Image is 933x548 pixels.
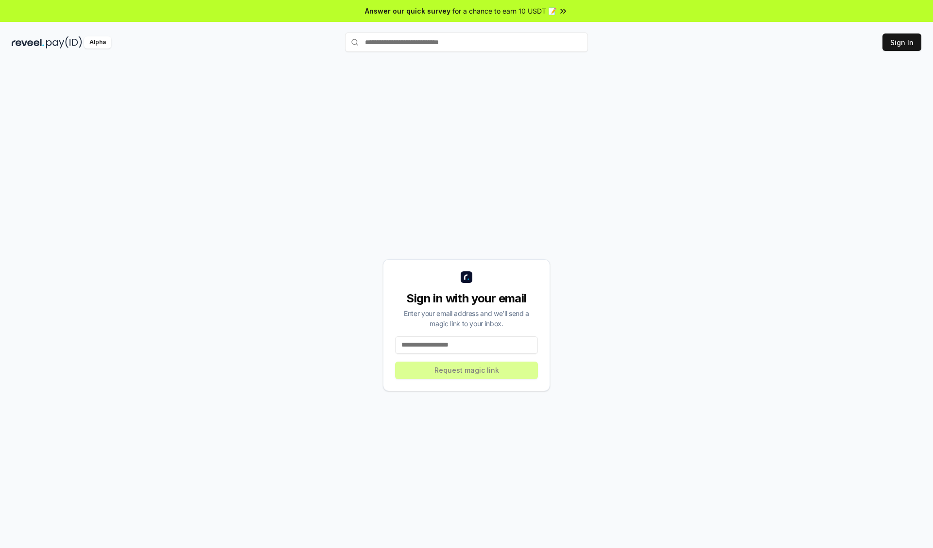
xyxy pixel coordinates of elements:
span: Answer our quick survey [365,6,450,16]
img: reveel_dark [12,36,44,49]
div: Enter your email address and we’ll send a magic link to your inbox. [395,308,538,329]
span: for a chance to earn 10 USDT 📝 [452,6,556,16]
div: Sign in with your email [395,291,538,306]
img: pay_id [46,36,82,49]
div: Alpha [84,36,111,49]
button: Sign In [882,33,921,51]
img: logo_small [461,271,472,283]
